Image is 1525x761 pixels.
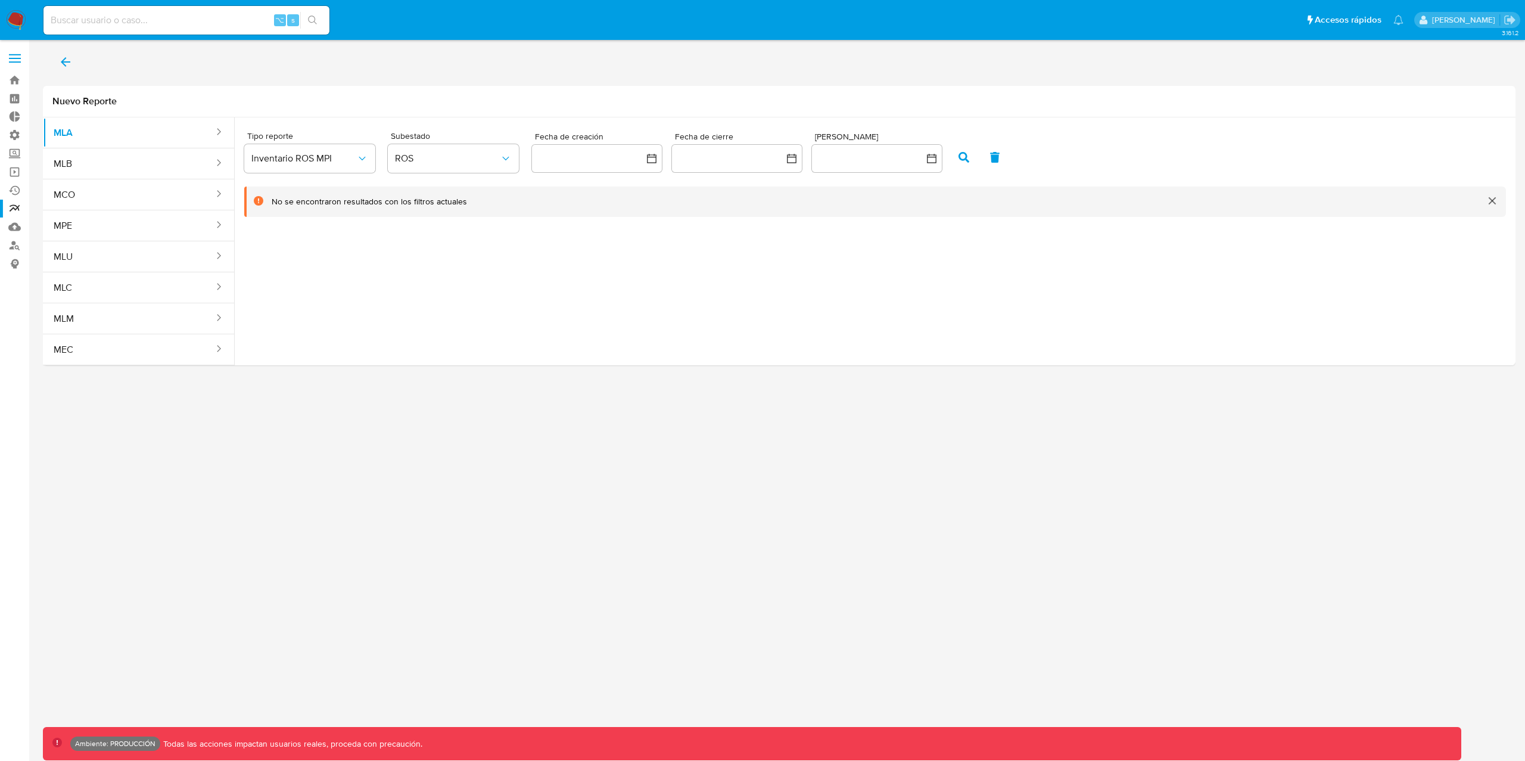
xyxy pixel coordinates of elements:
span: Accesos rápidos [1315,14,1381,26]
p: Ambiente: PRODUCCIÓN [75,741,155,746]
a: Salir [1504,14,1516,26]
a: Notificaciones [1393,15,1403,25]
span: ⌥ [275,14,284,26]
input: Buscar usuario o caso... [43,13,329,28]
span: s [291,14,295,26]
p: Todas las acciones impactan usuarios reales, proceda con precaución. [160,738,422,750]
p: leidy.martinez@mercadolibre.com.co [1432,14,1499,26]
button: search-icon [300,12,325,29]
